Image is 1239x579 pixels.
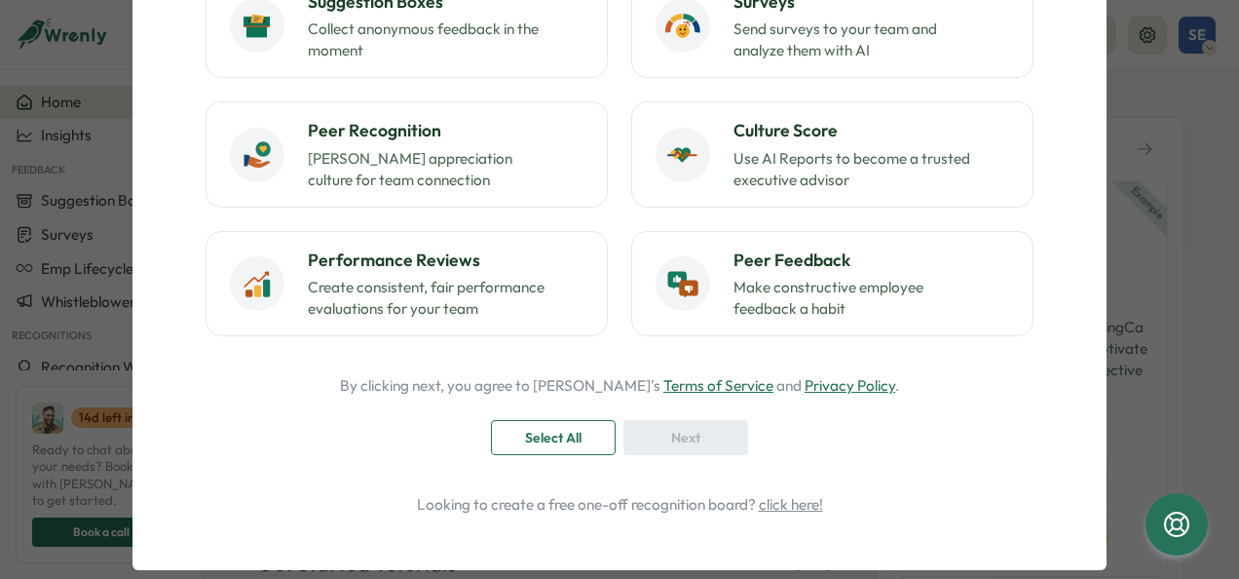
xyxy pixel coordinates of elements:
[805,376,895,395] a: Privacy Policy
[525,421,582,454] span: Select All
[733,148,977,191] p: Use AI Reports to become a trusted executive advisor
[759,495,823,514] a: click here!
[733,248,1009,273] h3: Peer Feedback
[308,118,583,143] h3: Peer Recognition
[733,19,977,61] p: Send surveys to your team and analyze them with AI
[631,231,1033,336] button: Peer FeedbackMake constructive employee feedback a habit
[308,248,583,273] h3: Performance Reviews
[308,148,551,191] p: [PERSON_NAME] appreciation culture for team connection
[308,19,551,61] p: Collect anonymous feedback in the moment
[733,118,1009,143] h3: Culture Score
[733,277,977,320] p: Make constructive employee feedback a habit
[308,277,551,320] p: Create consistent, fair performance evaluations for your team
[187,494,1052,516] p: Looking to create a free one-off recognition board?
[206,101,608,207] button: Peer Recognition[PERSON_NAME] appreciation culture for team connection
[340,375,899,397] p: By clicking next, you agree to [PERSON_NAME]'s and .
[663,376,773,395] a: Terms of Service
[206,231,608,336] button: Performance ReviewsCreate consistent, fair performance evaluations for your team
[631,101,1033,207] button: Culture ScoreUse AI Reports to become a trusted executive advisor
[491,420,616,455] button: Select All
